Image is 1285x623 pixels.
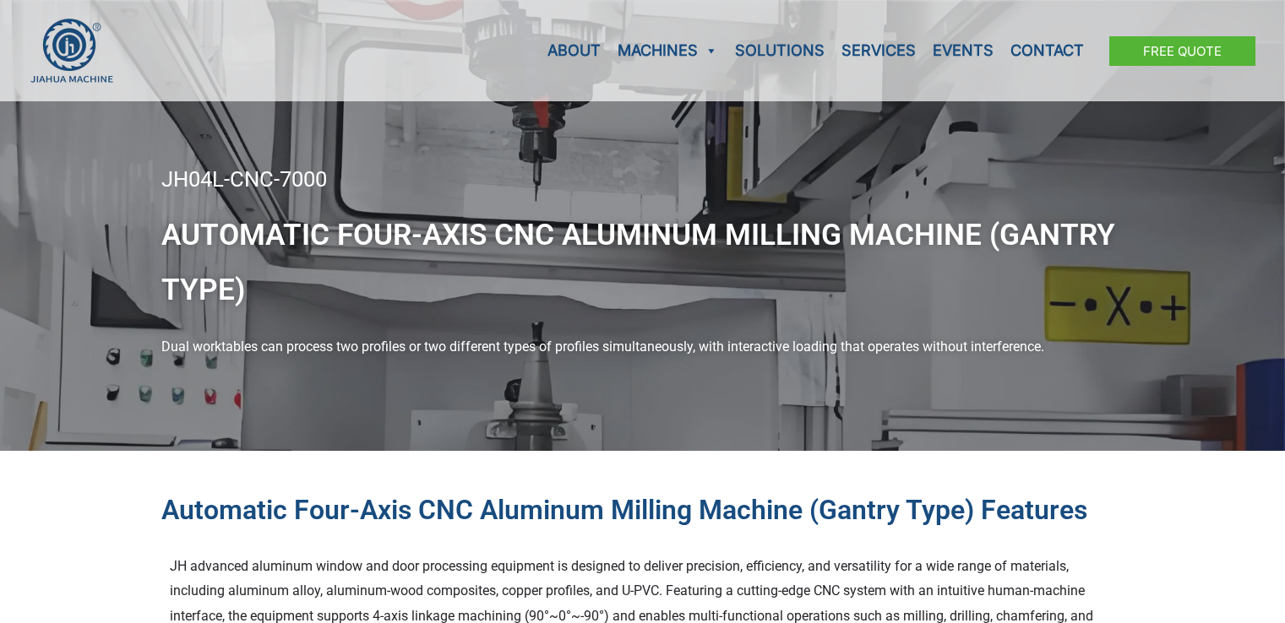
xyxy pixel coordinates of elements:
[161,493,1124,528] h2: Automatic Four-axis CNC Aluminum Milling Machine (Gantry Type) Features
[1109,36,1255,66] a: Free Quote
[161,208,1124,318] h1: Automatic Four-axis CNC Aluminum Milling Machine (Gantry Type)
[161,169,1124,191] div: JH04L-CNC-7000
[30,18,114,84] img: JH Aluminium Window & Door Processing Machines
[161,334,1124,360] p: Dual worktables can process two profiles or two different types of profiles simultaneously, with ...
